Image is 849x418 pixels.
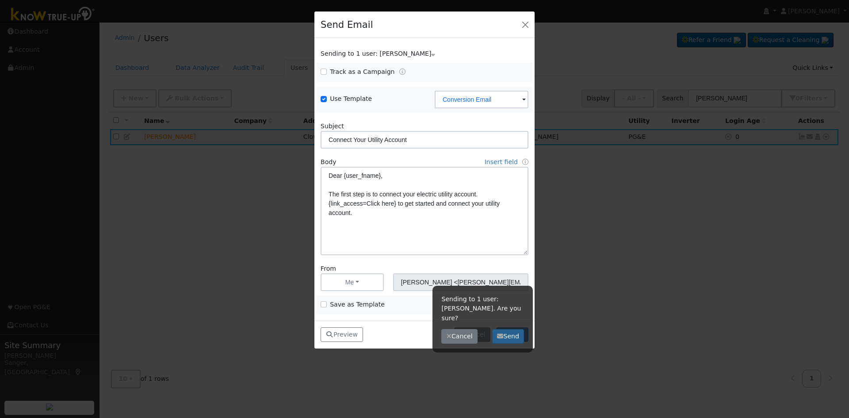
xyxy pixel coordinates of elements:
input: Save as Template [321,301,327,307]
label: Body [321,157,337,167]
input: Select a Template [435,91,528,108]
button: Cancel [441,329,478,344]
a: Tracking Campaigns [399,68,405,75]
input: Track as a Campaign [321,69,327,75]
label: From [321,264,336,273]
h4: Send Email [321,18,373,32]
label: Save as Template [330,300,385,309]
a: Insert field [485,158,518,165]
label: Subject [321,122,344,131]
button: Me [321,273,384,291]
button: Preview [321,327,363,342]
div: Show users [316,49,533,58]
label: Track as a Campaign [330,67,394,77]
a: Fields [522,158,528,165]
label: Use Template [330,94,372,104]
button: Send [492,329,524,344]
input: Use Template [321,96,327,102]
p: Sending to 1 user: [PERSON_NAME]. Are you sure? [441,295,524,322]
